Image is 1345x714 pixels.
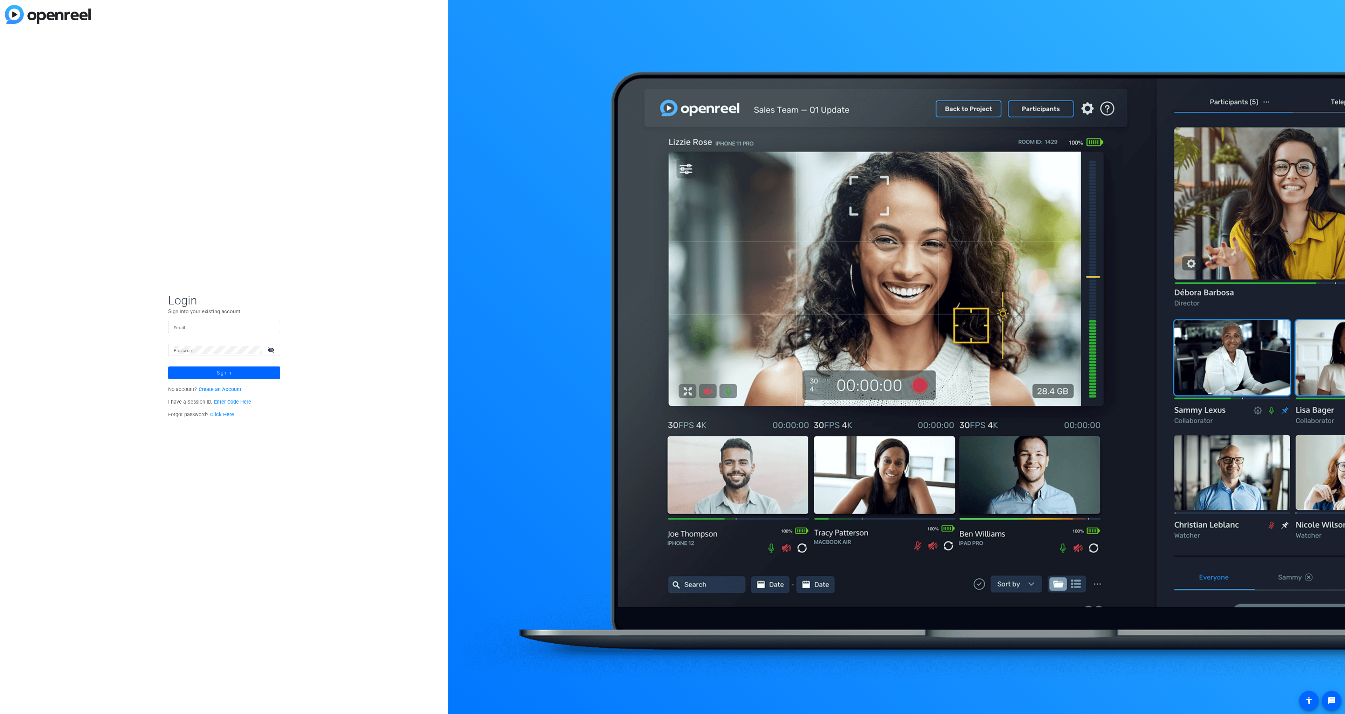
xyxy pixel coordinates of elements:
[174,348,194,353] mat-label: Password
[168,412,234,418] span: Forgot password?
[168,293,280,308] span: Login
[1327,696,1336,705] mat-icon: message
[214,399,251,405] a: Enter Code Here
[210,412,234,418] a: Click Here
[1305,696,1313,705] mat-icon: accessibility
[168,386,241,392] span: No account?
[168,366,280,379] button: Sign in
[174,325,185,330] mat-label: Email
[174,323,275,331] input: Enter Email Address
[168,399,251,405] span: I have a Session ID.
[199,386,241,392] a: Create an Account
[263,345,280,355] mat-icon: visibility_off
[217,364,231,382] span: Sign in
[168,308,280,315] p: Sign into your existing account.
[5,5,91,24] img: blue-gradient.svg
